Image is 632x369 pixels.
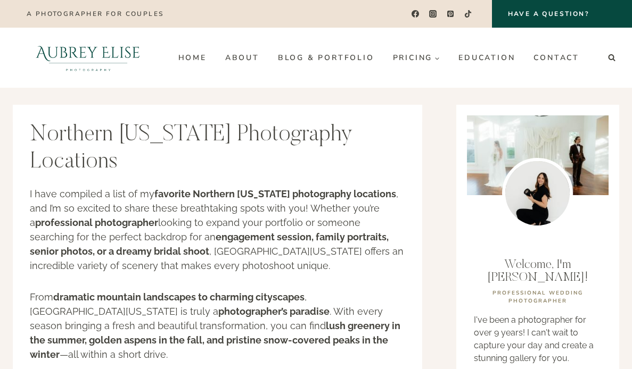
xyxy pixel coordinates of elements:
[268,49,383,66] a: Blog & Portfolio
[449,49,524,66] a: Education
[407,6,423,22] a: Facebook
[218,306,330,317] strong: photographer’s paradise
[443,6,458,22] a: Pinterest
[169,49,588,66] nav: Primary
[27,10,163,18] p: A photographer for couples
[216,49,268,66] a: About
[30,187,405,273] p: I have compiled a list of my , and I’m so excited to share these breathtaking spots with you! Whe...
[425,6,441,22] a: Instagram
[393,54,440,62] span: Pricing
[13,28,163,88] img: Aubrey Elise Photography
[154,188,396,199] strong: favorite Northern [US_STATE] photography locations
[461,6,476,22] a: TikTok
[30,290,405,362] p: From , [GEOGRAPHIC_DATA][US_STATE] is truly a . With every season bringing a fresh and beautiful ...
[30,231,389,257] strong: engagement session, family portraits, senior photos, or a dreamy bridal shoot
[474,289,602,305] p: professional WEDDING PHOTOGRAPHER
[53,291,305,303] strong: dramatic mountain landscapes to charming cityscapes
[604,51,619,65] button: View Search Form
[502,158,573,229] img: Utah wedding photographer Aubrey Williams
[30,320,400,360] strong: lush greenery in the summer, golden aspens in the fall, and pristine snow-covered peaks in the wi...
[383,49,449,66] a: Pricing
[169,49,216,66] a: Home
[35,217,158,228] strong: professional photographer
[474,258,602,284] p: Welcome, I'm [PERSON_NAME]!
[30,122,405,175] h1: Northern [US_STATE] Photography Locations
[524,49,589,66] a: Contact
[474,314,602,365] p: I've been a photographer for over 9 years! I can't wait to capture your day and create a stunning...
